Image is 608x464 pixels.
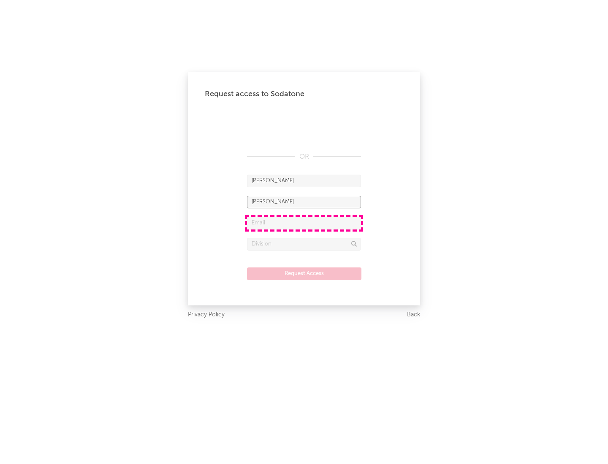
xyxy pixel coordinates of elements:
[247,267,361,280] button: Request Access
[247,217,361,229] input: Email
[205,89,403,99] div: Request access to Sodatone
[188,310,225,320] a: Privacy Policy
[247,238,361,251] input: Division
[247,152,361,162] div: OR
[407,310,420,320] a: Back
[247,196,361,208] input: Last Name
[247,175,361,187] input: First Name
